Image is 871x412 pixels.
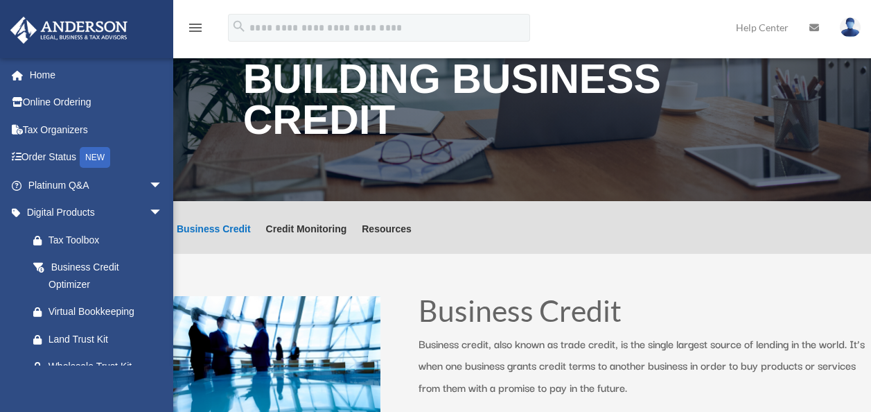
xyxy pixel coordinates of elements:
a: Tax Organizers [10,116,184,144]
a: Business Credit Optimizer [19,254,177,298]
a: Virtual Bookkeeping [19,298,184,326]
a: menu [187,24,204,36]
a: Land Trust Kit [19,325,184,353]
p: Business credit, also known as trade credit, is the single largest source of lending in the world... [419,333,871,411]
span: arrow_drop_down [149,171,177,200]
i: search [231,19,247,34]
div: Land Trust Kit [49,331,166,348]
i: menu [187,19,204,36]
a: Order StatusNEW [10,144,184,172]
div: Wholesale Trust Kit [49,358,166,375]
a: Business Credit [177,224,251,254]
img: Anderson Advisors Platinum Portal [6,17,132,44]
a: Credit Monitoring [266,224,347,254]
a: Home [10,61,184,89]
span: arrow_drop_down [149,199,177,228]
img: User Pic [840,17,861,37]
a: Wholesale Trust Kit [19,353,184,381]
h1: Business Credit [419,296,871,333]
div: Tax Toolbox [49,232,166,249]
a: Platinum Q&Aarrow_drop_down [10,171,184,199]
a: Tax Toolbox [19,226,184,254]
div: NEW [80,147,110,168]
a: Online Ordering [10,89,184,117]
h1: Building Business Credit [243,59,802,148]
a: Digital Productsarrow_drop_down [10,199,184,227]
div: Business Credit Optimizer [49,259,159,293]
a: Resources [362,224,412,254]
div: Virtual Bookkeeping [49,303,166,320]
